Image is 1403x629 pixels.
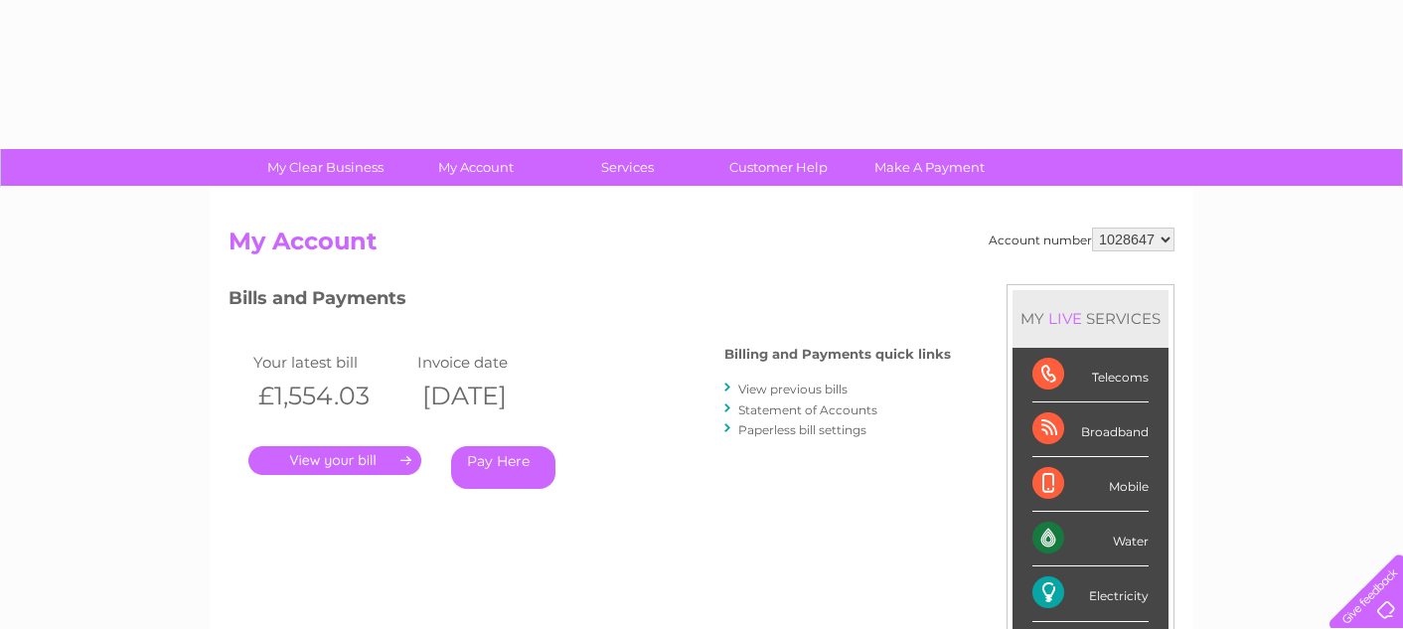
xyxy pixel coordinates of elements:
div: Telecoms [1032,348,1149,402]
a: View previous bills [738,382,848,396]
a: My Account [394,149,558,186]
a: My Clear Business [243,149,407,186]
h2: My Account [229,228,1174,265]
th: [DATE] [412,376,576,416]
div: Account number [989,228,1174,251]
div: Broadband [1032,402,1149,457]
h3: Bills and Payments [229,284,951,319]
a: Pay Here [451,446,555,489]
a: Services [546,149,709,186]
td: Invoice date [412,349,576,376]
div: LIVE [1044,309,1086,328]
div: Electricity [1032,566,1149,621]
a: Paperless bill settings [738,422,866,437]
h4: Billing and Payments quick links [724,347,951,362]
th: £1,554.03 [248,376,412,416]
div: MY SERVICES [1013,290,1169,347]
div: Mobile [1032,457,1149,512]
td: Your latest bill [248,349,412,376]
a: Customer Help [697,149,860,186]
a: Make A Payment [848,149,1012,186]
a: . [248,446,421,475]
div: Water [1032,512,1149,566]
a: Statement of Accounts [738,402,877,417]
